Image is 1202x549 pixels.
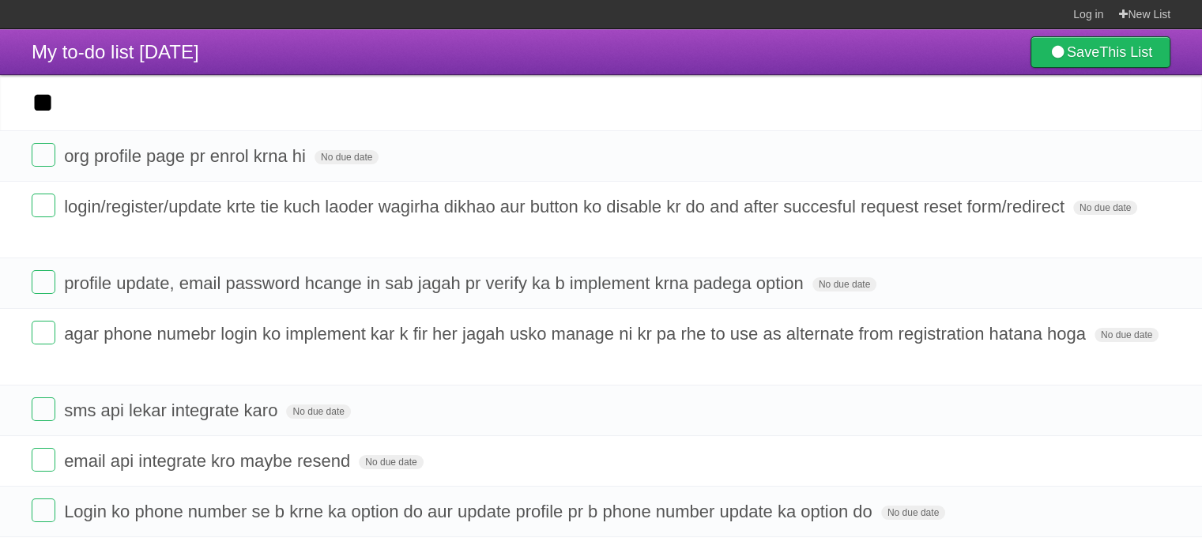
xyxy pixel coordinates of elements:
span: No due date [315,150,379,164]
span: No due date [812,277,876,291]
span: No due date [359,455,423,469]
label: Done [32,397,55,421]
b: This List [1099,44,1152,60]
span: No due date [1095,328,1159,342]
span: No due date [1073,201,1137,215]
span: sms api lekar integrate karo [64,400,281,420]
span: org profile page pr enrol krna hi [64,146,310,166]
a: SaveThis List [1031,36,1170,68]
span: No due date [881,506,945,520]
span: No due date [286,404,350,419]
span: email api integrate kro maybe resend [64,451,354,471]
label: Done [32,270,55,294]
span: agar phone numebr login ko implement kar k fir her jagah usko manage ni kr pa rhe to use as alter... [64,324,1090,344]
label: Done [32,448,55,472]
span: Login ko phone number se b krne ka option do aur update profile pr b phone number update ka optio... [64,502,876,521]
span: My to-do list [DATE] [32,41,199,62]
label: Done [32,194,55,217]
span: login/register/update krte tie kuch laoder wagirha dikhao aur button ko disable kr do and after s... [64,197,1068,216]
label: Done [32,498,55,522]
label: Done [32,321,55,344]
span: profile update, email password hcange in sab jagah pr verify ka b implement krna padega option [64,273,808,293]
label: Done [32,143,55,167]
